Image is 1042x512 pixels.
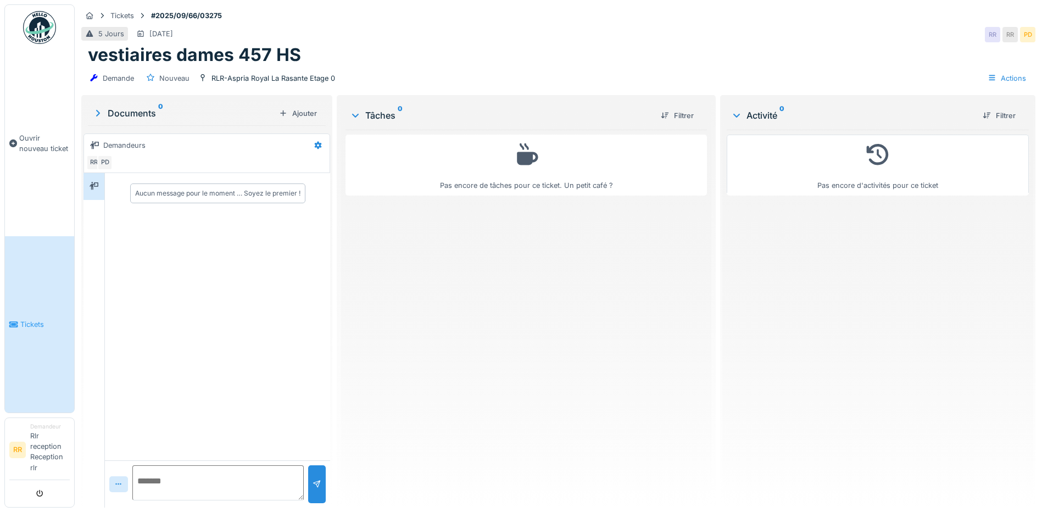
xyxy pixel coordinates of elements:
[23,11,56,44] img: Badge_color-CXgf-gQk.svg
[147,10,226,21] strong: #2025/09/66/03275
[1020,27,1035,42] div: PD
[20,319,70,330] span: Tickets
[983,70,1031,86] div: Actions
[98,29,124,39] div: 5 Jours
[350,109,652,122] div: Tâches
[103,73,134,84] div: Demande
[211,73,335,84] div: RLR-Aspria Royal La Rasante Etage 0
[734,140,1022,191] div: Pas encore d'activités pour ce ticket
[97,155,113,170] div: PD
[779,109,784,122] sup: 0
[731,109,974,122] div: Activité
[30,422,70,431] div: Demandeur
[9,442,26,458] li: RR
[92,107,275,120] div: Documents
[985,27,1000,42] div: RR
[159,73,190,84] div: Nouveau
[30,422,70,477] li: Rlr reception Reception rlr
[275,106,321,121] div: Ajouter
[9,422,70,480] a: RR DemandeurRlr reception Reception rlr
[135,188,300,198] div: Aucun message pour le moment … Soyez le premier !
[656,108,698,123] div: Filtrer
[978,108,1020,123] div: Filtrer
[103,140,146,151] div: Demandeurs
[86,155,102,170] div: RR
[1002,27,1018,42] div: RR
[398,109,403,122] sup: 0
[158,107,163,120] sup: 0
[110,10,134,21] div: Tickets
[149,29,173,39] div: [DATE]
[19,133,70,154] span: Ouvrir nouveau ticket
[5,236,74,412] a: Tickets
[353,140,700,191] div: Pas encore de tâches pour ce ticket. Un petit café ?
[5,50,74,236] a: Ouvrir nouveau ticket
[88,44,301,65] h1: vestiaires dames 457 HS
